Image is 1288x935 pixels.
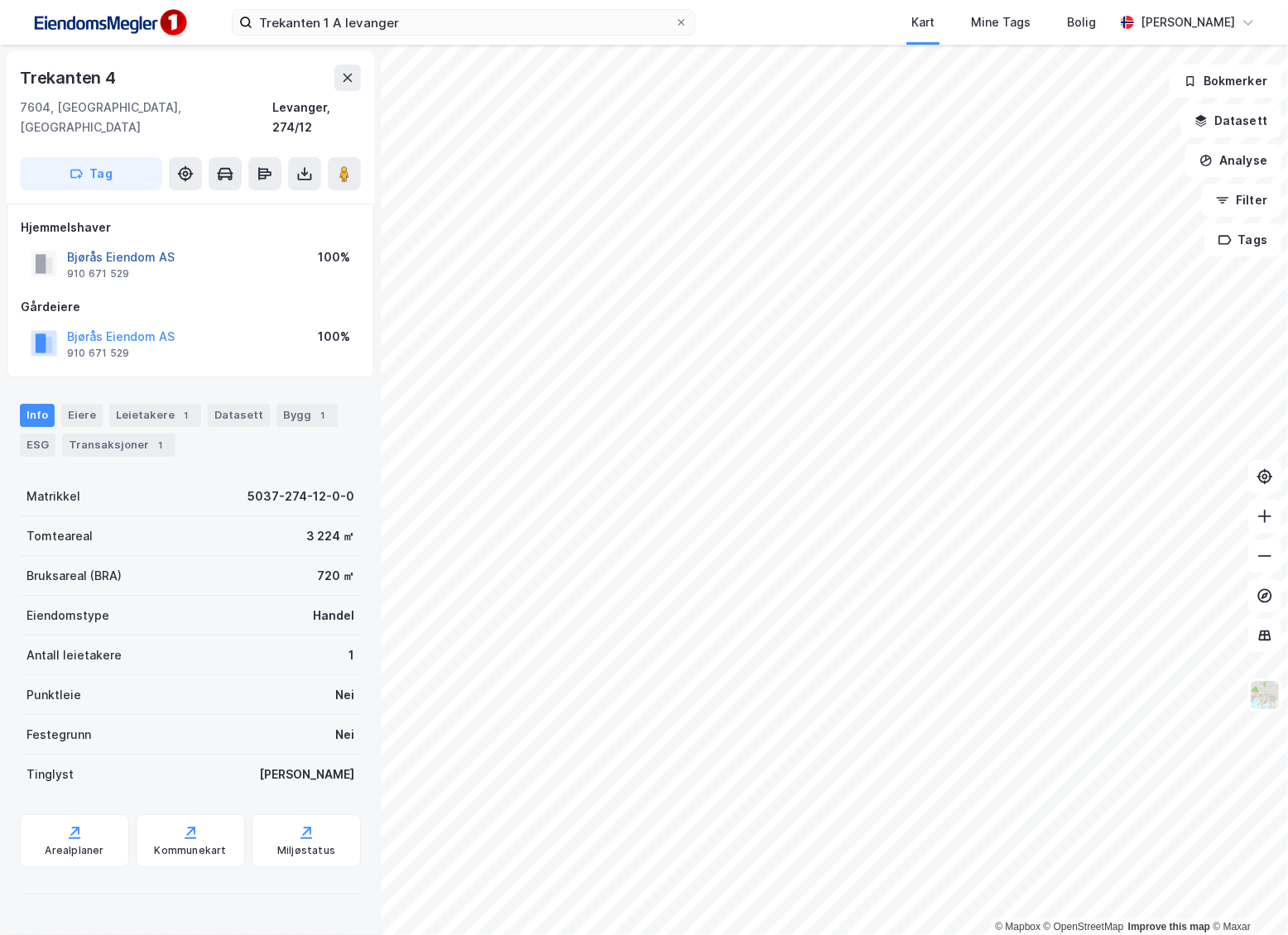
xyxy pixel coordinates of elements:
div: 1 [178,407,195,424]
div: Punktleie [26,685,81,705]
div: 100% [318,327,350,347]
div: Transaksjoner [62,434,175,457]
img: Z [1249,679,1281,711]
button: Datasett [1180,104,1281,137]
div: Leietakere [109,404,201,427]
div: Tinglyst [26,765,74,784]
div: Nei [335,725,354,745]
div: 1 [152,437,169,453]
div: Mine Tags [971,12,1031,32]
div: 720 ㎡ [317,566,354,586]
div: Eiere [61,404,103,427]
button: Analyse [1185,144,1281,177]
iframe: Chat Widget [1205,856,1288,935]
div: 100% [318,247,350,267]
div: Datasett [208,404,270,427]
a: Mapbox [995,921,1040,933]
div: Kontrollprogram for chat [1205,856,1288,935]
div: Bolig [1067,12,1096,32]
div: 5037-274-12-0-0 [248,487,354,506]
div: 910 671 529 [67,267,129,280]
button: Filter [1202,184,1281,217]
div: Levanger, 274/12 [272,98,361,137]
div: ESG [20,434,55,457]
div: Arealplaner [45,844,103,857]
div: Kommunekart [154,844,226,857]
div: Bygg [276,404,338,427]
button: Tags [1204,223,1281,257]
div: 1 [315,407,331,424]
img: F4PB6Px+NJ5v8B7XTbfpPpyloAAAAASUVORK5CYII= [26,4,192,41]
div: Gårdeiere [21,297,360,317]
a: Improve this map [1128,921,1210,933]
input: Søk på adresse, matrikkel, gårdeiere, leietakere eller personer [252,10,675,35]
div: Bruksareal (BRA) [26,566,122,586]
div: Antall leietakere [26,645,122,665]
div: Matrikkel [26,487,80,506]
div: [PERSON_NAME] [1141,12,1235,32]
div: Miljøstatus [277,844,335,857]
div: Info [20,404,55,427]
div: Tomteareal [26,526,93,546]
button: Tag [20,157,162,190]
div: Nei [335,685,354,705]
div: Handel [313,606,354,626]
a: OpenStreetMap [1044,921,1124,933]
div: 910 671 529 [67,347,129,360]
div: 1 [348,645,354,665]
button: Bokmerker [1170,65,1281,98]
div: Kart [911,12,935,32]
div: Trekanten 4 [20,65,119,91]
div: [PERSON_NAME] [259,765,354,784]
div: Hjemmelshaver [21,218,360,237]
div: Eiendomstype [26,606,109,626]
div: 3 224 ㎡ [306,526,354,546]
div: 7604, [GEOGRAPHIC_DATA], [GEOGRAPHIC_DATA] [20,98,272,137]
div: Festegrunn [26,725,91,745]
